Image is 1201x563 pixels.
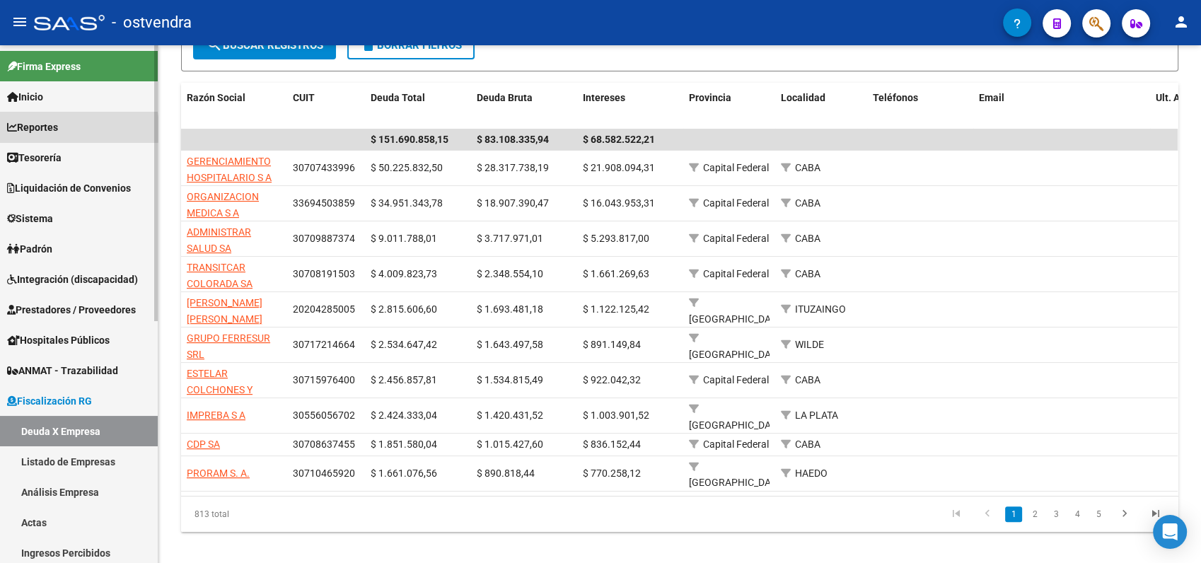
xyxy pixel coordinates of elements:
[371,92,425,103] span: Deuda Total
[7,180,131,196] span: Liquidación de Convenios
[1173,13,1190,30] mat-icon: person
[1156,92,1194,103] span: Ult. Acta
[703,268,769,279] span: Capital Federal
[683,83,775,129] datatable-header-cell: Provincia
[187,468,250,479] span: PRORAM S. A.
[187,262,253,289] span: TRANSITCAR COLORADA SA
[795,468,828,479] span: HAEDO
[7,211,53,226] span: Sistema
[293,374,355,385] span: 30715976400
[371,134,448,145] span: $ 151.690.858,15
[371,439,437,450] span: $ 1.851.580,04
[795,303,846,315] span: ITUZAINGO
[1045,502,1067,526] li: page 3
[583,268,649,279] span: $ 1.661.269,63
[7,393,92,409] span: Fiscalización RG
[293,233,355,244] span: 30709887374
[477,410,543,421] span: $ 1.420.431,52
[1153,515,1187,549] div: Open Intercom Messenger
[795,268,820,279] span: CABA
[360,39,462,52] span: Borrar Filtros
[477,468,535,479] span: $ 890.818,44
[11,13,28,30] mat-icon: menu
[371,410,437,421] span: $ 2.424.333,04
[371,339,437,350] span: $ 2.534.647,42
[1142,506,1169,522] a: go to last page
[112,7,192,38] span: - ostvendra
[873,92,918,103] span: Teléfonos
[583,439,641,450] span: $ 836.152,44
[7,272,138,287] span: Integración (discapacidad)
[583,468,641,479] span: $ 770.258,12
[293,268,355,279] span: 30708191503
[7,241,52,257] span: Padrón
[1088,502,1109,526] li: page 5
[689,419,784,431] span: [GEOGRAPHIC_DATA]
[206,39,323,52] span: Buscar Registros
[689,477,784,488] span: [GEOGRAPHIC_DATA]
[187,156,272,183] span: GERENCIAMIENTO HOSPITALARIO S A
[187,368,253,412] span: ESTELAR COLCHONES Y SOMMIERS SA
[293,410,355,421] span: 30556056702
[1069,506,1086,522] a: 4
[583,233,649,244] span: $ 5.293.817,00
[1111,506,1138,522] a: go to next page
[293,339,355,350] span: 30717214664
[7,332,110,348] span: Hospitales Públicos
[689,92,731,103] span: Provincia
[477,268,543,279] span: $ 2.348.554,10
[795,410,838,421] span: LA PLATA
[583,134,655,145] span: $ 68.582.522,21
[181,497,378,532] div: 813 total
[477,374,543,385] span: $ 1.534.815,49
[703,233,769,244] span: Capital Federal
[781,92,825,103] span: Localidad
[7,89,43,105] span: Inicio
[477,197,549,209] span: $ 18.907.390,47
[583,197,655,209] span: $ 16.043.953,31
[477,439,543,450] span: $ 1.015.427,60
[795,339,824,350] span: WILDE
[1003,502,1024,526] li: page 1
[477,303,543,315] span: $ 1.693.481,18
[703,197,769,209] span: Capital Federal
[795,162,820,173] span: CABA
[703,374,769,385] span: Capital Federal
[187,92,245,103] span: Razón Social
[583,162,655,173] span: $ 21.908.094,31
[583,303,649,315] span: $ 1.122.125,42
[471,83,577,129] datatable-header-cell: Deuda Bruta
[287,83,365,129] datatable-header-cell: CUIT
[795,439,820,450] span: CABA
[293,303,355,315] span: 20204285005
[293,92,315,103] span: CUIT
[1026,506,1043,522] a: 2
[1024,502,1045,526] li: page 2
[293,468,355,479] span: 30710465920
[293,162,355,173] span: 30707433996
[583,374,641,385] span: $ 922.042,32
[795,374,820,385] span: CABA
[1005,506,1022,522] a: 1
[867,83,973,129] datatable-header-cell: Teléfonos
[365,83,471,129] datatable-header-cell: Deuda Total
[7,150,62,166] span: Tesorería
[973,83,1150,129] datatable-header-cell: Email
[7,302,136,318] span: Prestadores / Proveedores
[187,191,259,219] span: ORGANIZACION MEDICA S A
[181,83,287,129] datatable-header-cell: Razón Social
[689,349,784,360] span: [GEOGRAPHIC_DATA]
[371,268,437,279] span: $ 4.009.823,73
[7,59,81,74] span: Firma Express
[477,162,549,173] span: $ 28.317.738,19
[703,439,769,450] span: Capital Federal
[795,233,820,244] span: CABA
[187,439,220,450] span: CDP SA
[187,226,251,254] span: ADMINISTRAR SALUD SA
[477,339,543,350] span: $ 1.643.497,58
[7,120,58,135] span: Reportes
[979,92,1004,103] span: Email
[974,506,1001,522] a: go to previous page
[293,197,355,209] span: 33694503859
[583,339,641,350] span: $ 891.149,84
